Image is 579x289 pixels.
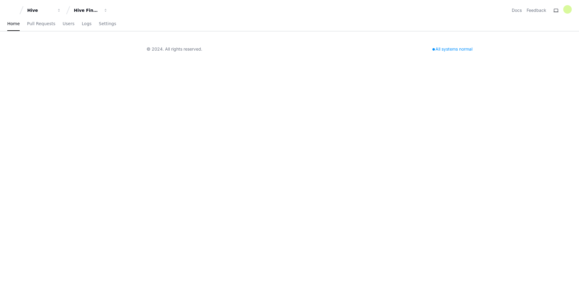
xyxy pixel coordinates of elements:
a: Logs [82,17,91,31]
div: Hive [27,7,53,13]
button: Feedback [527,7,546,13]
a: Home [7,17,20,31]
div: All systems normal [429,45,476,53]
div: Hive Financial Systems [74,7,100,13]
a: Settings [99,17,116,31]
div: © 2024. All rights reserved. [147,46,202,52]
span: Users [63,22,74,25]
a: Users [63,17,74,31]
a: Docs [512,7,522,13]
button: Hive Financial Systems [71,5,110,16]
span: Home [7,22,20,25]
button: Hive [25,5,64,16]
span: Settings [99,22,116,25]
span: Pull Requests [27,22,55,25]
span: Logs [82,22,91,25]
a: Pull Requests [27,17,55,31]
